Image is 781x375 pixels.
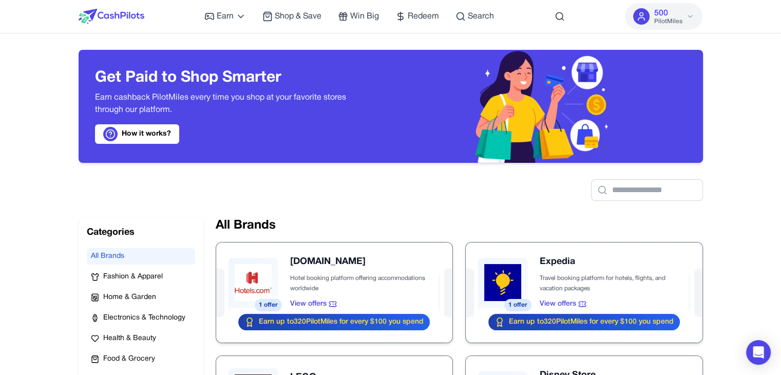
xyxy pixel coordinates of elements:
span: Fashion & Apparel [103,272,163,282]
button: All Brands [87,248,195,265]
span: Win Big [350,10,379,23]
button: Food & Grocery [87,351,195,367]
span: Food & Grocery [103,354,155,364]
span: Redeem [408,10,439,23]
span: Electronics & Technology [103,313,185,323]
a: Shop & Save [262,10,321,23]
button: Health & Beauty [87,330,195,347]
h2: All Brands [216,217,703,234]
img: Header decoration [468,50,626,163]
img: CashPilots Logo [79,9,144,24]
button: Electronics & Technology [87,310,195,326]
a: Redeem [395,10,439,23]
a: Search [455,10,494,23]
span: PilotMiles [654,17,682,26]
button: 500PilotMiles [625,3,702,30]
a: Win Big [338,10,379,23]
span: Earn [217,10,234,23]
div: Open Intercom Messenger [746,340,771,365]
h2: Categories [87,226,195,240]
span: Home & Garden [103,292,156,303]
span: Shop & Save [275,10,321,23]
h3: Get Paid to Shop Smarter [95,69,374,87]
a: How it works? [95,124,179,144]
button: Home & Garden [87,289,195,306]
span: Search [468,10,494,23]
span: Health & Beauty [103,333,156,344]
p: Earn cashback PilotMiles every time you shop at your favorite stores through our platform. [95,91,374,116]
span: 500 [654,7,668,20]
a: Earn [204,10,246,23]
button: Fashion & Apparel [87,269,195,285]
